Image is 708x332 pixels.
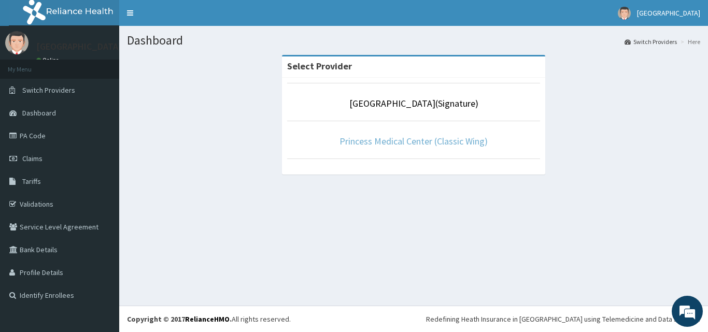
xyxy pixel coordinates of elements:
div: Redefining Heath Insurance in [GEOGRAPHIC_DATA] using Telemedicine and Data Science! [426,314,700,324]
p: [GEOGRAPHIC_DATA] [36,42,122,51]
li: Here [678,37,700,46]
img: User Image [5,31,29,54]
a: Princess Medical Center (Classic Wing) [339,135,488,147]
span: Switch Providers [22,85,75,95]
span: Dashboard [22,108,56,118]
a: Switch Providers [625,37,677,46]
strong: Copyright © 2017 . [127,314,232,324]
img: User Image [618,7,631,20]
strong: Select Provider [287,60,352,72]
a: Online [36,56,61,64]
a: [GEOGRAPHIC_DATA](Signature) [349,97,478,109]
a: RelianceHMO [185,314,230,324]
span: Tariffs [22,177,41,186]
span: [GEOGRAPHIC_DATA] [637,8,700,18]
h1: Dashboard [127,34,700,47]
footer: All rights reserved. [119,306,708,332]
span: Claims [22,154,43,163]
